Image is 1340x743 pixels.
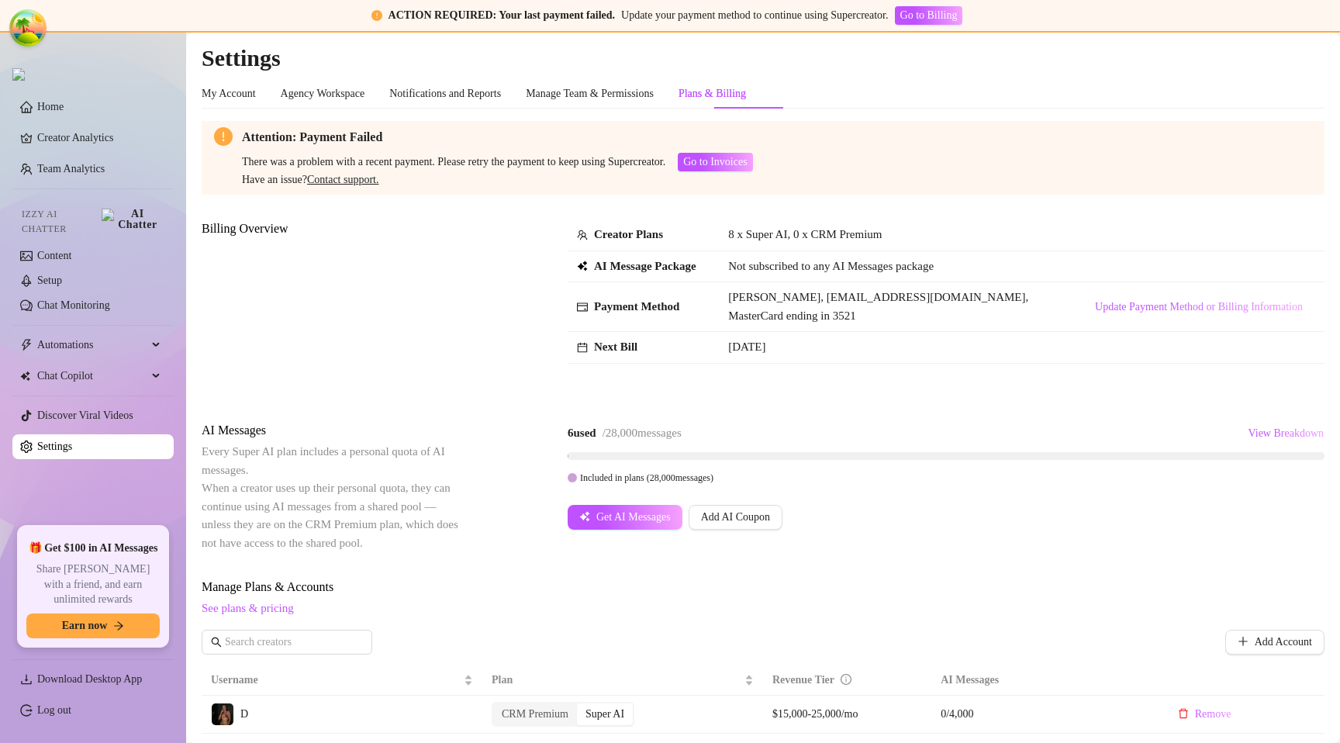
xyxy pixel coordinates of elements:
[37,333,147,358] span: Automations
[763,696,931,734] td: $15,000-25,000/mo
[1238,636,1248,647] span: plus
[1166,702,1244,727] button: Remove
[242,154,665,171] div: There was a problem with a recent payment. Please retry the payment to keep using Supercreator.
[900,9,958,22] span: Go to Billing
[240,708,248,720] span: D
[389,9,615,21] strong: ACTION REQUIRED: Your last payment failed.
[202,578,1324,596] span: Manage Plans & Accounts
[37,163,105,175] a: Team Analytics
[594,260,696,272] strong: AI Message Package
[37,410,133,421] a: Discover Viral Videos
[603,427,682,439] span: / 28,000 messages
[37,126,161,150] a: Creator Analytics
[211,672,461,689] span: Username
[281,85,365,102] div: Agency Workspace
[389,85,501,102] div: Notifications and Reports
[568,505,682,530] button: Get AI Messages
[568,427,596,439] strong: 6 used
[492,702,634,727] div: segmented control
[113,620,124,631] span: arrow-right
[202,43,1324,73] h2: Settings
[202,85,256,102] div: My Account
[728,340,765,353] span: [DATE]
[728,228,882,240] span: 8 x Super AI, 0 x CRM Premium
[242,171,753,188] div: Have an issue?
[596,511,671,524] span: Get AI Messages
[580,472,713,483] span: Included in plans ( 28,000 messages)
[214,127,233,146] span: exclamation-circle
[728,257,934,276] span: Not subscribed to any AI Messages package
[895,6,963,25] button: Go to Billing
[202,219,462,238] span: Billing Overview
[1247,421,1324,446] button: View Breakdown
[37,704,71,716] a: Log out
[211,637,222,648] span: search
[37,101,64,112] a: Home
[594,300,679,313] strong: Payment Method
[37,673,142,685] span: Download Desktop App
[102,209,161,230] img: AI Chatter
[62,620,108,632] span: Earn now
[772,674,834,686] span: Revenue Tier
[37,299,110,311] a: Chat Monitoring
[482,665,763,696] th: Plan
[577,302,588,313] span: credit-card
[12,68,25,81] img: logo.svg
[12,12,43,43] button: Open Tanstack query devtools
[841,674,851,685] span: info-circle
[37,275,62,286] a: Setup
[26,562,160,607] span: Share [PERSON_NAME] with a friend, and earn unlimited rewards
[941,706,1147,723] span: 0 / 4,000
[37,441,72,452] a: Settings
[493,703,577,725] div: CRM Premium
[594,340,637,353] strong: Next Bill
[26,613,160,638] button: Earn nowarrow-right
[202,665,482,696] th: Username
[526,85,654,102] div: Manage Team & Permissions
[728,291,1028,322] span: [PERSON_NAME], [EMAIL_ADDRESS][DOMAIN_NAME], MasterCard ending in 3521
[212,703,233,725] img: D
[679,85,746,102] div: Plans & Billing
[22,207,95,237] span: Izzy AI Chatter
[1095,301,1303,313] span: Update Payment Method or Billing Information
[931,665,1156,696] th: AI Messages
[689,505,782,530] button: Add AI Coupon
[577,342,588,353] span: calendar
[1225,630,1324,655] button: Add Account
[701,511,770,524] span: Add AI Coupon
[20,371,30,382] img: Chat Copilot
[371,10,382,21] span: exclamation-circle
[202,421,462,440] span: AI Messages
[202,602,294,614] a: See plans & pricing
[895,9,963,21] a: Go to Billing
[20,673,33,686] span: download
[621,9,888,21] span: Update your payment method to continue using Supercreator.
[492,672,741,689] span: Plan
[307,174,379,185] a: Contact support.
[37,364,147,389] span: Chat Copilot
[29,541,158,556] span: 🎁 Get $100 in AI Messages
[1255,636,1312,648] span: Add Account
[20,339,33,351] span: thunderbolt
[683,156,747,168] span: Go to Invoices
[202,445,458,549] span: Every Super AI plan includes a personal quota of AI messages. When a creator uses up their person...
[1195,708,1231,721] span: Remove
[37,250,71,261] a: Content
[594,228,663,240] strong: Creator Plans
[678,153,752,171] button: Go to Invoices
[577,230,588,240] span: team
[1248,427,1324,440] span: View Breakdown
[1083,295,1315,320] button: Update Payment Method or Billing Information
[577,703,633,725] div: Super AI
[242,130,382,143] strong: Attention: Payment Failed
[1178,708,1189,719] span: delete
[225,634,351,651] input: Search creators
